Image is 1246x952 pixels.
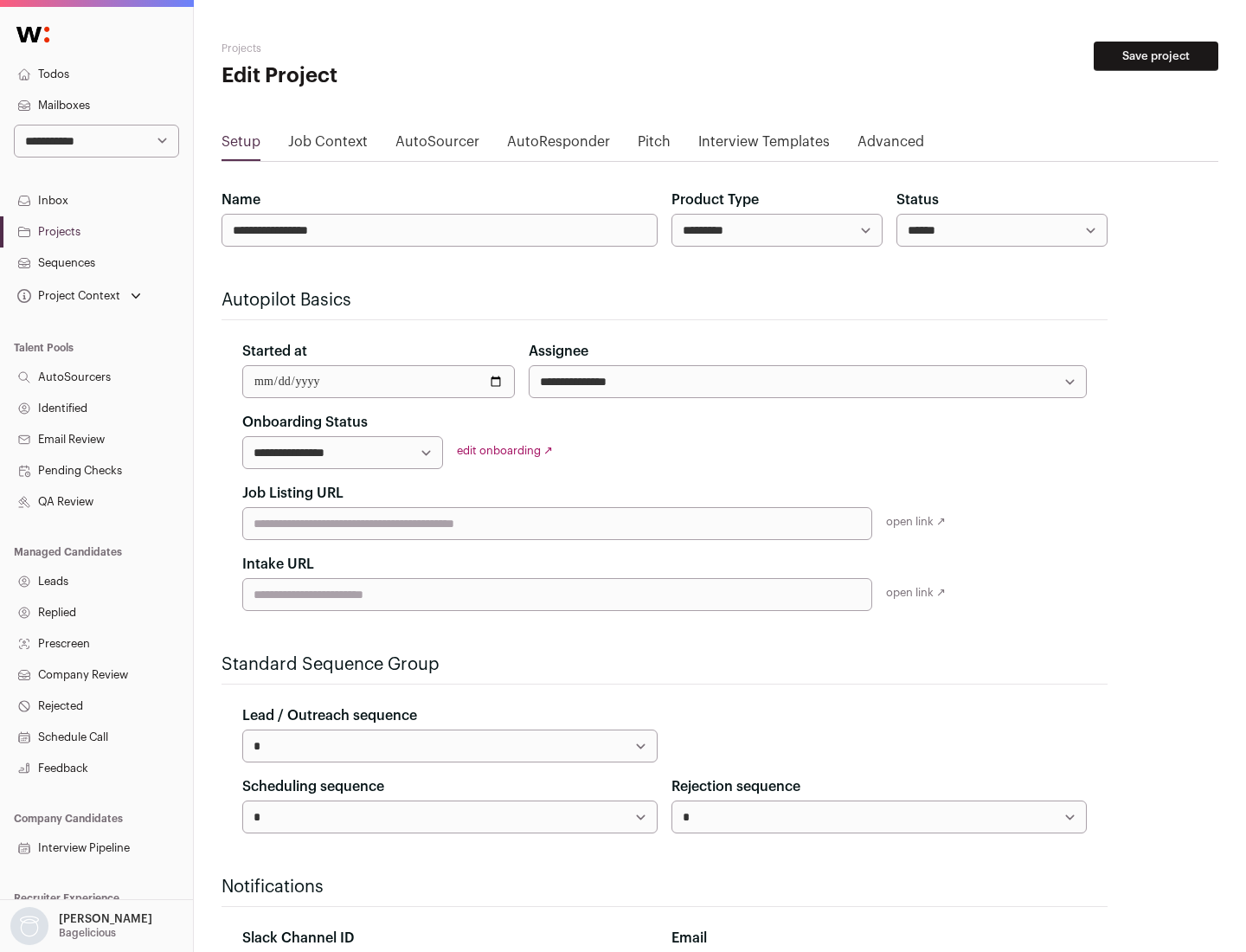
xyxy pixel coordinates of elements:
[7,907,156,945] button: Open dropdown
[457,445,553,456] a: edit onboarding ↗
[698,132,830,159] a: Interview Templates
[507,132,610,159] a: AutoResponder
[529,341,588,362] label: Assignee
[222,62,554,90] h1: Edit Project
[222,132,260,159] a: Setup
[288,132,368,159] a: Job Context
[242,928,354,949] label: Slack Channel ID
[242,341,307,362] label: Started at
[896,190,939,210] label: Status
[222,653,1108,677] h2: Standard Sequence Group
[59,912,152,926] p: [PERSON_NAME]
[242,483,344,504] label: Job Listing URL
[14,289,120,303] div: Project Context
[242,554,314,575] label: Intake URL
[222,190,260,210] label: Name
[671,190,759,210] label: Product Type
[395,132,479,159] a: AutoSourcer
[1094,42,1218,71] button: Save project
[638,132,671,159] a: Pitch
[671,928,1087,949] div: Email
[857,132,924,159] a: Advanced
[14,284,145,308] button: Open dropdown
[242,776,384,797] label: Scheduling sequence
[59,926,116,940] p: Bagelicious
[671,776,800,797] label: Rejection sequence
[222,42,554,55] h2: Projects
[222,288,1108,312] h2: Autopilot Basics
[10,907,48,945] img: nopic.png
[7,17,59,52] img: Wellfound
[222,875,1108,899] h2: Notifications
[242,705,417,726] label: Lead / Outreach sequence
[242,412,368,433] label: Onboarding Status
